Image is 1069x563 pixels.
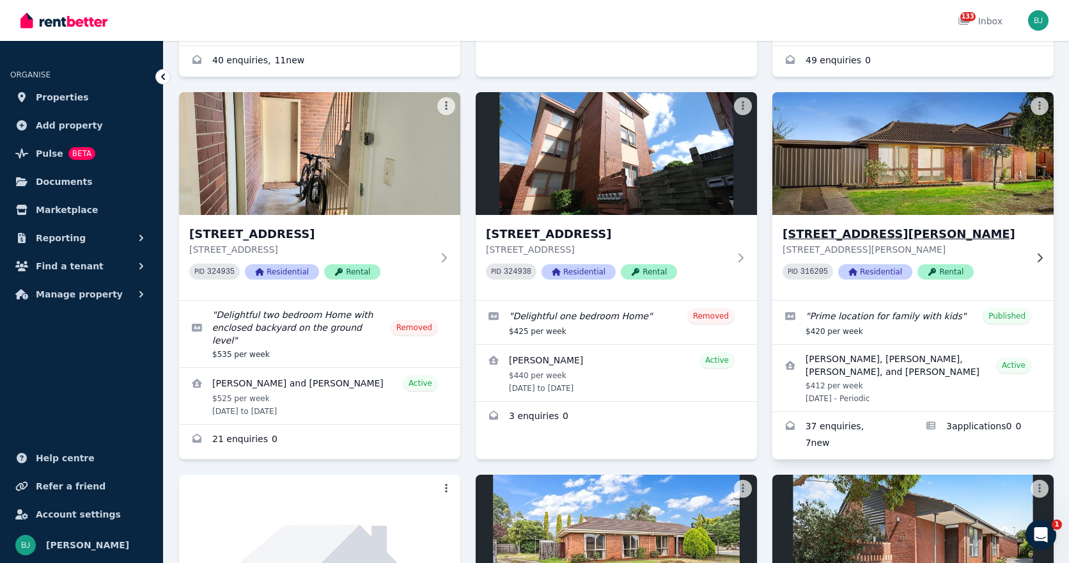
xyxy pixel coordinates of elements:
a: 3/282 Langridge Street, Abbotsford[STREET_ADDRESS][STREET_ADDRESS]PID 324935ResidentialRental [179,92,460,300]
span: Properties [36,90,89,105]
span: Residential [542,264,616,280]
a: Help centre [10,445,153,471]
small: PID [194,268,205,275]
p: [STREET_ADDRESS][PERSON_NAME] [783,243,1026,256]
span: Documents [36,174,93,189]
a: PulseBETA [10,141,153,166]
span: Pulse [36,146,63,161]
p: [STREET_ADDRESS] [189,243,432,256]
small: PID [491,268,501,275]
span: Marketplace [36,202,98,218]
h3: [STREET_ADDRESS] [189,225,432,243]
span: Help centre [36,450,95,466]
h3: [STREET_ADDRESS][PERSON_NAME] [783,225,1026,243]
span: Residential [838,264,912,280]
span: Residential [245,264,319,280]
a: Edit listing: Delightful two bedroom Home with enclosed backyard on the ground level [179,301,460,367]
a: Documents [10,169,153,194]
button: Reporting [10,225,153,251]
button: Manage property [10,281,153,307]
span: Manage property [36,287,123,302]
p: [STREET_ADDRESS] [486,243,729,256]
a: Account settings [10,502,153,527]
span: Refer a friend [36,479,105,494]
a: View details for Gloria Patelesio, Raylee Lafaele, Vanessa Patelesio, and Peti Lauese [772,345,1054,411]
div: Inbox [958,15,1003,28]
span: 133 [960,12,976,21]
a: Properties [10,84,153,110]
span: Account settings [36,507,121,522]
a: Enquiries for 57 Hilton Way, Melton West [772,412,913,459]
a: Applications for 57 Hilton Way, Melton West [913,412,1054,459]
img: RentBetter [20,11,107,30]
span: ORGANISE [10,70,51,79]
a: 57 Hilton Way, Melton West[STREET_ADDRESS][PERSON_NAME][STREET_ADDRESS][PERSON_NAME]PID 316205Res... [772,92,1054,300]
span: Rental [917,264,974,280]
button: More options [437,480,455,498]
a: View details for Gordon Smith [476,345,757,401]
a: Edit listing: Prime location for family with kids [772,301,1054,344]
img: Bom Jin [15,535,36,555]
span: Add property [36,118,103,133]
button: More options [437,97,455,115]
button: More options [1031,480,1049,498]
button: Find a tenant [10,253,153,279]
img: 2/282 Langridge Street, Abbotsford [476,92,757,215]
span: Rental [324,264,380,280]
code: 316205 [800,267,828,276]
img: Bom Jin [1028,10,1049,31]
span: BETA [68,147,95,160]
span: Reporting [36,230,86,246]
a: Enquiries for 6/282 Langridge Street, Abbotsford [772,46,1054,77]
iframe: Intercom live chat [1026,519,1056,550]
span: 1 [1052,519,1062,530]
code: 324938 [504,267,531,276]
a: Refer a friend [10,473,153,499]
a: Enquiries for 3/282 Langridge Street, Abbotsford [179,425,460,456]
span: Rental [621,264,677,280]
a: Enquiries for 2/282 Langridge Street, Abbotsford [476,402,757,432]
img: 3/282 Langridge Street, Abbotsford [179,92,460,215]
button: More options [1031,97,1049,115]
button: More options [734,97,752,115]
button: More options [734,480,752,498]
a: Marketplace [10,197,153,223]
a: Enquiries for 45 Stanford St, Sunshine [179,46,460,77]
a: View details for Julien Pascal and Xiang Jing Yang [179,368,460,424]
h3: [STREET_ADDRESS] [486,225,729,243]
span: Find a tenant [36,258,104,274]
span: [PERSON_NAME] [46,537,129,553]
a: 2/282 Langridge Street, Abbotsford[STREET_ADDRESS][STREET_ADDRESS]PID 324938ResidentialRental [476,92,757,300]
code: 324935 [207,267,235,276]
a: Add property [10,113,153,138]
small: PID [788,268,798,275]
a: Edit listing: Delightful one bedroom Home [476,301,757,344]
img: 57 Hilton Way, Melton West [765,89,1061,218]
